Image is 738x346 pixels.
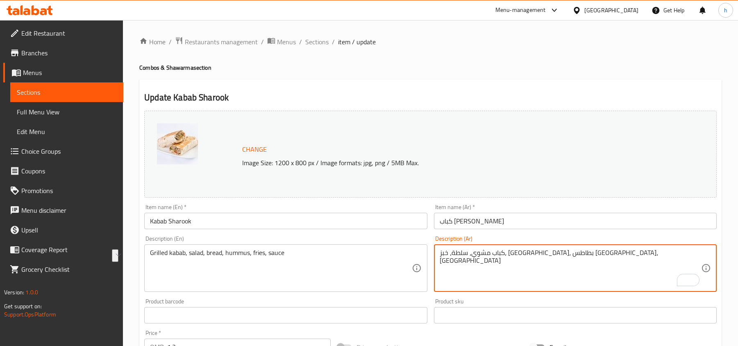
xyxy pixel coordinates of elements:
span: Get support on: [4,301,42,312]
a: Coverage Report [3,240,123,259]
span: Menu disclaimer [21,205,117,215]
img: kabab_sharook638952547992922426.jpg [157,123,198,164]
span: Change [242,143,267,155]
span: Promotions [21,186,117,196]
li: / [169,37,172,47]
span: Full Menu View [17,107,117,117]
span: Coupons [21,166,117,176]
p: Image Size: 1200 x 800 px / Image formats: jpg, png / 5MB Max. [239,158,649,168]
a: Choice Groups [3,141,123,161]
span: Restaurants management [185,37,258,47]
a: Promotions [3,181,123,200]
a: Grocery Checklist [3,259,123,279]
div: [GEOGRAPHIC_DATA] [584,6,638,15]
span: Edit Restaurant [21,28,117,38]
h2: Update Kabab Sharook [144,91,717,104]
span: h [724,6,727,15]
div: Menu-management [495,5,546,15]
span: Coverage Report [21,245,117,255]
a: Coupons [3,161,123,181]
span: Sections [17,87,117,97]
input: Enter name En [144,213,427,229]
span: Version: [4,287,24,298]
span: item / update [338,37,376,47]
a: Upsell [3,220,123,240]
nav: breadcrumb [139,36,722,47]
span: Menus [23,68,117,77]
a: Edit Menu [10,122,123,141]
span: Edit Menu [17,127,117,137]
a: Sections [305,37,329,47]
span: Upsell [21,225,117,235]
input: Enter name Ar [434,213,717,229]
span: Grocery Checklist [21,264,117,274]
a: Menu disclaimer [3,200,123,220]
a: Full Menu View [10,102,123,122]
a: Support.OpsPlatform [4,309,56,320]
span: Choice Groups [21,146,117,156]
li: / [299,37,302,47]
span: Menus [277,37,296,47]
a: Menus [3,63,123,82]
a: Edit Restaurant [3,23,123,43]
a: Sections [10,82,123,102]
a: Branches [3,43,123,63]
a: Home [139,37,166,47]
li: / [261,37,264,47]
span: Branches [21,48,117,58]
input: Please enter product barcode [144,307,427,323]
textarea: To enrich screen reader interactions, please activate Accessibility in Grammarly extension settings [440,249,701,288]
input: Please enter product sku [434,307,717,323]
textarea: Grilled kabab, salad, bread, hummus, fries, sauce [150,249,411,288]
h4: Combos & Shawarma section [139,64,722,72]
a: Restaurants management [175,36,258,47]
li: / [332,37,335,47]
button: Change [239,141,270,158]
a: Menus [267,36,296,47]
span: 1.0.0 [25,287,38,298]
